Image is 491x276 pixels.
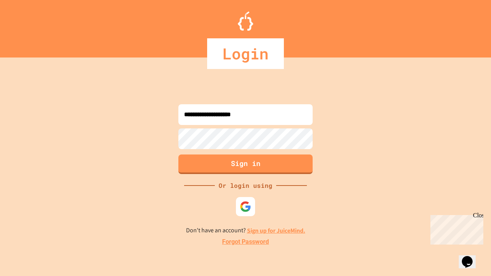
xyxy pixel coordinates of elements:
button: Sign in [178,154,313,174]
img: Logo.svg [238,11,253,31]
div: Or login using [215,181,276,190]
div: Login [207,38,284,69]
a: Forgot Password [222,237,269,246]
p: Don't have an account? [186,226,305,235]
iframe: chat widget [459,245,483,268]
div: Chat with us now!Close [3,3,53,49]
img: google-icon.svg [240,201,251,212]
a: Sign up for JuiceMind. [247,227,305,235]
iframe: chat widget [427,212,483,245]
